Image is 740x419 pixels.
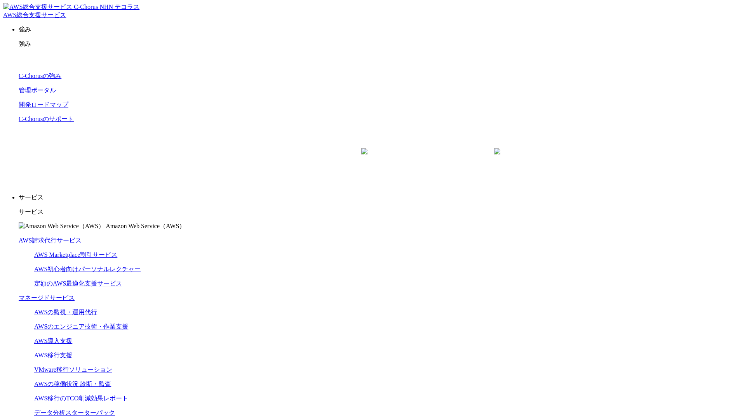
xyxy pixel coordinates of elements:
img: 矢印 [361,148,367,168]
a: AWSの監視・運用代行 [34,309,97,315]
a: AWS移行支援 [34,352,72,358]
a: C-Chorusのサポート [19,116,74,122]
a: データ分析スターターパック [34,409,115,416]
a: AWS導入支援 [34,338,72,344]
a: AWS請求代行サービス [19,237,82,244]
a: AWSのエンジニア技術・作業支援 [34,323,128,330]
a: AWS総合支援サービス C-Chorus NHN テコラスAWS総合支援サービス [3,3,139,18]
a: マネージドサービス [19,294,75,301]
a: 管理ポータル [19,87,56,93]
span: Amazon Web Service（AWS） [106,223,185,229]
a: AWS初心者向けパーソナルレクチャー [34,266,141,272]
p: サービス [19,208,737,216]
p: 強み [19,40,737,48]
img: 矢印 [494,148,500,168]
a: C-Chorusの強み [19,73,61,79]
a: VMware移行ソリューション [34,366,112,373]
a: AWS移行のTCO削減効果レポート [34,395,128,402]
p: 強み [19,26,737,34]
a: 開発ロードマップ [19,101,68,108]
a: まずは相談する [382,149,507,168]
a: 資料を請求する [249,149,374,168]
img: Amazon Web Service（AWS） [19,222,104,230]
p: サービス [19,194,737,202]
a: AWSの稼働状況 診断・監査 [34,381,111,387]
a: 定額のAWS最適化支援サービス [34,280,122,287]
a: AWS Marketplace割引サービス [34,251,117,258]
img: AWS総合支援サービス C-Chorus [3,3,98,11]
